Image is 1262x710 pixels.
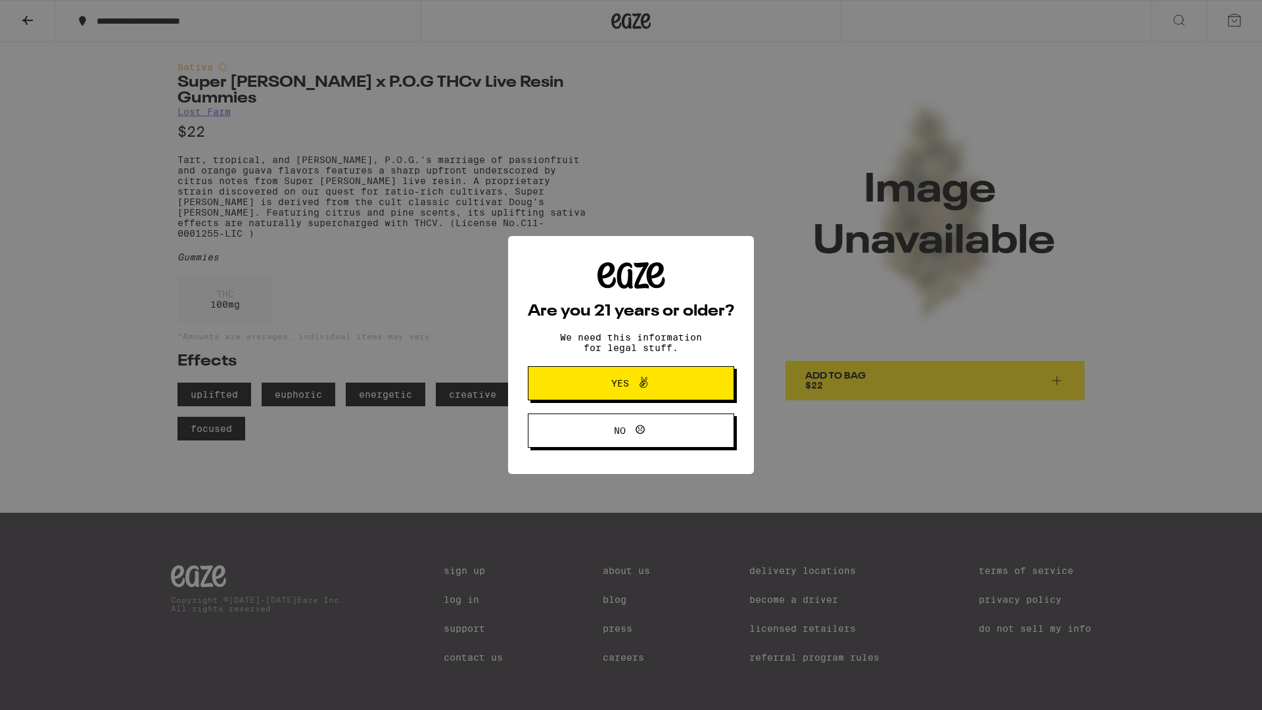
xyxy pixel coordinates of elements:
[611,379,629,388] span: Yes
[528,366,734,400] button: Yes
[528,304,734,319] h2: Are you 21 years or older?
[549,332,713,353] p: We need this information for legal stuff.
[528,414,734,448] button: No
[614,426,626,435] span: No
